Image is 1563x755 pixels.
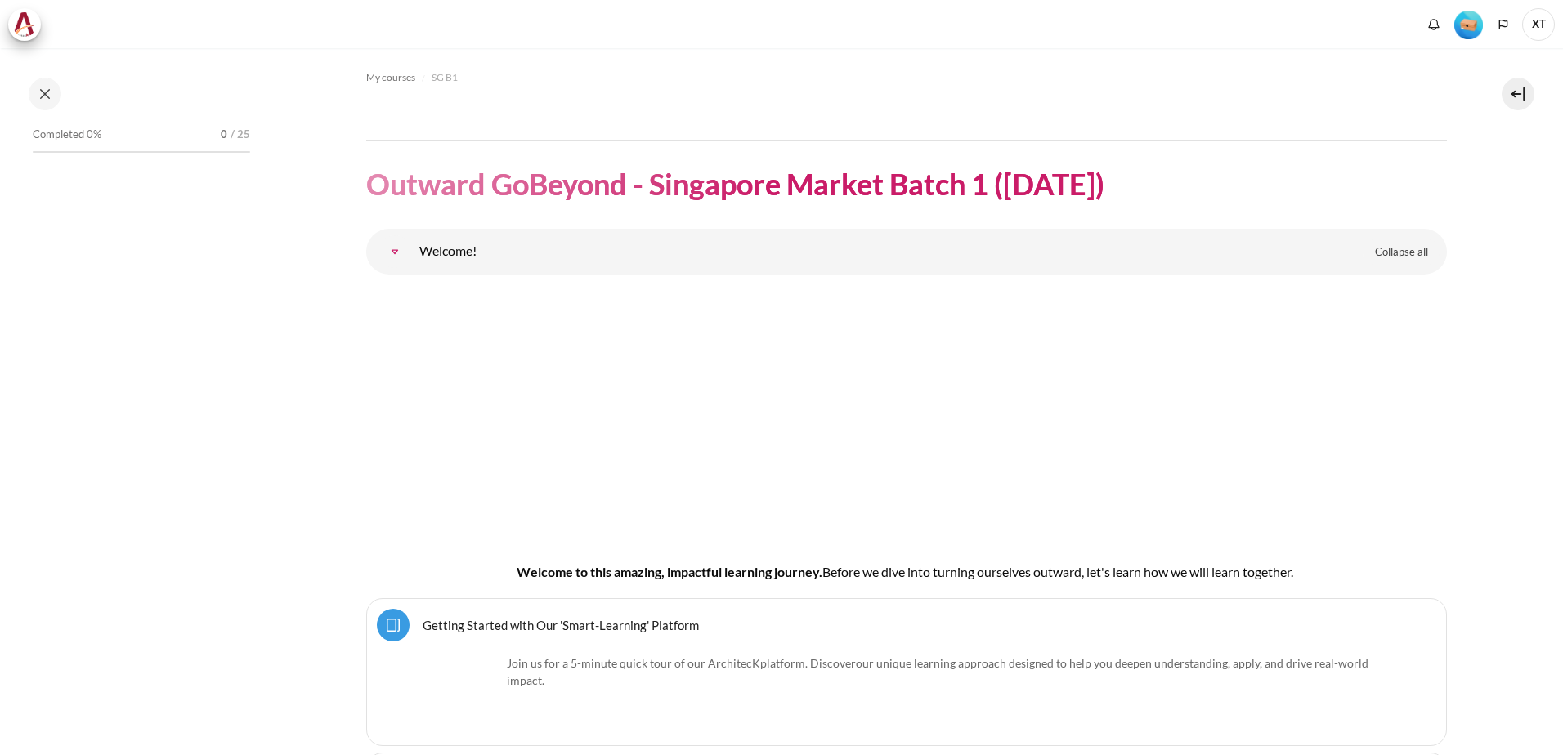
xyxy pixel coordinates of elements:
a: Architeck Architeck [8,8,49,41]
span: our unique learning approach designed to help you deepen understanding, apply, and drive real-wor... [507,656,1368,687]
span: XT [1522,8,1555,41]
h4: Welcome to this amazing, impactful learning journey. [419,562,1395,582]
div: Show notification window with no new notifications [1422,12,1446,37]
span: Completed 0% [33,127,101,143]
span: efore we dive into turning ourselves outward, let's learn how we will learn together. [831,564,1293,579]
p: Join us for a 5-minute quick tour of our ArchitecK platform. Discover [419,654,1394,689]
a: Welcome! [378,235,411,268]
a: My courses [366,68,415,87]
a: Completed 0% 0 / 25 [33,123,250,169]
div: Level #1 [1454,9,1483,39]
span: 0 [221,127,227,143]
span: . [507,656,1368,687]
span: My courses [366,70,415,85]
a: User menu [1522,8,1555,41]
img: Architeck [13,12,36,37]
img: Level #1 [1454,11,1483,39]
img: platform logo [419,654,501,735]
a: Level #1 [1448,9,1489,39]
span: Collapse all [1375,244,1428,261]
span: SG B1 [432,70,458,85]
a: Getting Started with Our 'Smart-Learning' Platform [423,617,699,632]
h1: Outward GoBeyond - Singapore Market Batch 1 ([DATE]) [366,165,1104,203]
a: SG B1 [432,68,458,87]
nav: Navigation bar [366,65,1447,91]
a: Collapse all [1363,239,1440,266]
span: / 25 [231,127,250,143]
button: Languages [1491,12,1516,37]
span: B [822,564,831,579]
